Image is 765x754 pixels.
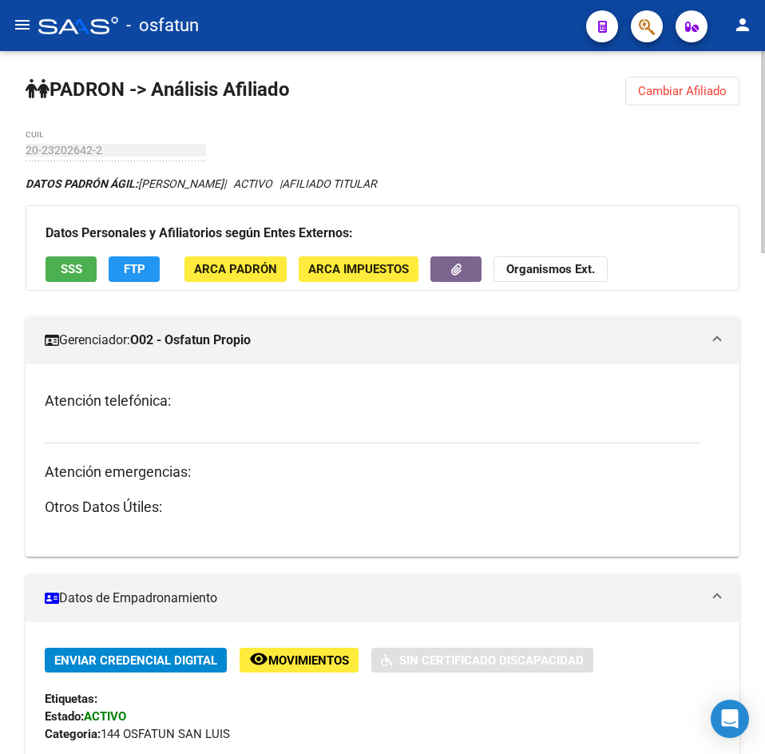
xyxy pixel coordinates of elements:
[45,727,101,741] strong: Categoria:
[45,496,720,518] h3: Otros Datos Útiles:
[54,653,217,668] span: Enviar Credencial Digital
[733,15,752,34] mat-icon: person
[109,256,160,281] button: FTP
[184,256,287,281] button: ARCA Padrón
[26,316,739,364] mat-expansion-panel-header: Gerenciador:O02 - Osfatun Propio
[126,8,199,43] span: - osfatun
[46,256,97,281] button: SSS
[45,461,701,483] h3: Atención emergencias:
[13,15,32,34] mat-icon: menu
[26,177,138,190] strong: DATOS PADRÓN ÁGIL:
[26,177,224,190] span: [PERSON_NAME]
[45,725,720,743] div: 144 OSFATUN SAN LUIS
[194,263,277,277] span: ARCA Padrón
[493,256,608,281] button: Organismos Ext.
[371,648,593,673] button: Sin Certificado Discapacidad
[26,364,739,557] div: Gerenciador:O02 - Osfatun Propio
[84,709,126,724] strong: ACTIVO
[399,653,584,668] span: Sin Certificado Discapacidad
[26,177,377,190] i: | ACTIVO |
[45,709,84,724] strong: Estado:
[45,589,701,607] mat-panel-title: Datos de Empadronamiento
[61,263,82,277] span: SSS
[282,177,377,190] span: AFILIADO TITULAR
[45,331,701,349] mat-panel-title: Gerenciador:
[46,222,719,244] h3: Datos Personales y Afiliatorios según Entes Externos:
[625,77,739,105] button: Cambiar Afiliado
[638,84,727,98] span: Cambiar Afiliado
[308,263,409,277] span: ARCA Impuestos
[26,574,739,622] mat-expansion-panel-header: Datos de Empadronamiento
[268,653,349,668] span: Movimientos
[711,700,749,738] div: Open Intercom Messenger
[249,649,268,669] mat-icon: remove_red_eye
[299,256,418,281] button: ARCA Impuestos
[45,692,97,706] strong: Etiquetas:
[45,390,701,412] h3: Atención telefónica:
[45,648,227,673] button: Enviar Credencial Digital
[240,648,359,673] button: Movimientos
[130,331,251,349] strong: O02 - Osfatun Propio
[124,263,145,277] span: FTP
[26,78,290,101] strong: PADRON -> Análisis Afiliado
[506,263,595,277] strong: Organismos Ext.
